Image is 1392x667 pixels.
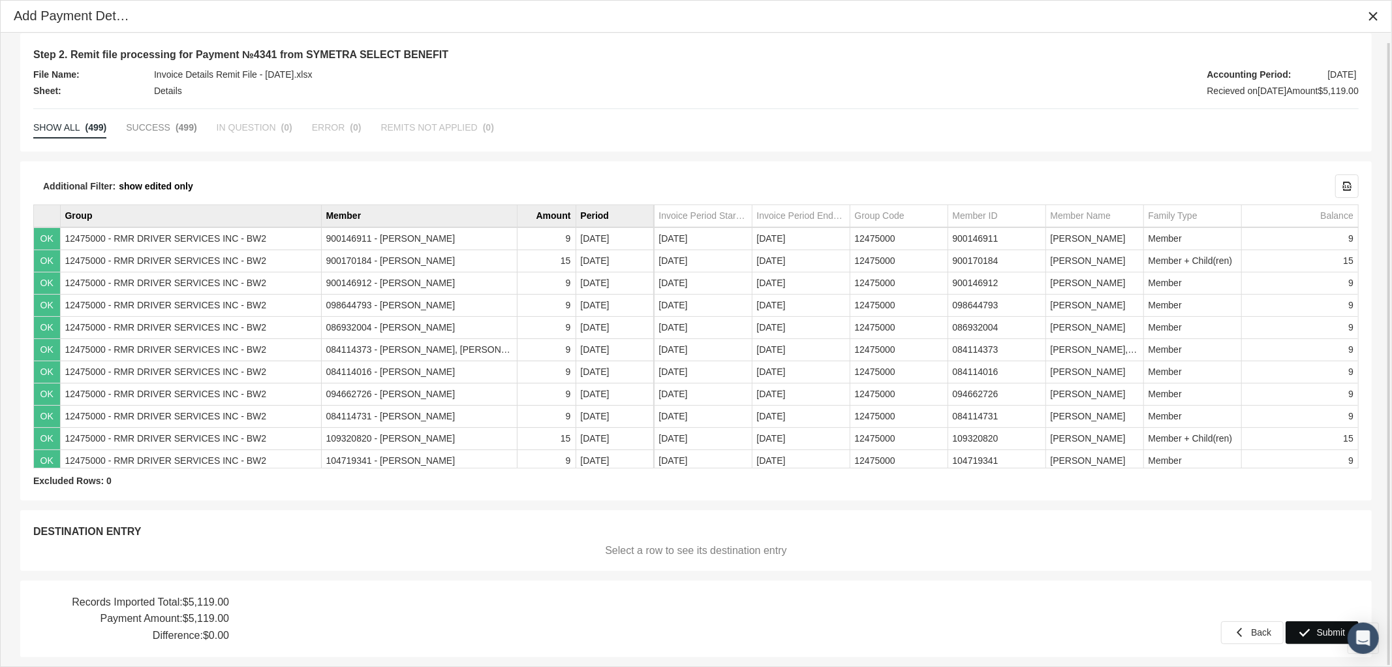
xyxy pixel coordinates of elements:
td: 12475000 - RMR DRIVER SERVICES INC - BW2 [60,361,321,383]
td: 12475000 [850,339,948,361]
td: 109320820 [948,428,1045,450]
td: [PERSON_NAME] [1045,250,1143,272]
td: [DATE] [576,250,654,272]
td: 12475000 [850,250,948,272]
td: [DATE] [576,383,654,406]
td: 098644793 - [PERSON_NAME] [321,295,517,317]
td: OK [34,383,60,406]
td: Member [1143,406,1241,428]
td: 12475000 [850,450,948,472]
div: Open Intercom Messenger [1348,623,1379,654]
td: [DATE] [576,406,654,428]
td: OK [34,250,60,272]
td: [DATE] [654,272,752,295]
td: [DATE] [752,272,850,295]
td: [DATE] [654,383,752,406]
td: 12475000 - RMR DRIVER SERVICES INC - BW2 [60,295,321,317]
td: 12475000 - RMR DRIVER SERVICES INC - BW2 [60,383,321,406]
div: Member ID [953,210,998,222]
td: 9 [517,383,576,406]
td: [DATE] [752,317,850,339]
td: 9 [517,228,576,250]
td: 12475000 [850,406,948,428]
td: [PERSON_NAME] [1045,317,1143,339]
td: 084114016 [948,361,1045,383]
td: OK [34,228,60,250]
td: Column Group Code [850,205,948,227]
b: $5,119.00 [183,596,229,608]
div: Difference: [33,627,229,644]
td: 900146912 - [PERSON_NAME] [321,272,517,295]
td: [DATE] [752,383,850,406]
span: (499) [176,122,197,133]
td: Member [1143,383,1241,406]
div: Excluded Rows: 0 [33,475,1359,487]
td: 900146911 - [PERSON_NAME] [321,228,517,250]
td: [DATE] [576,428,654,450]
td: Member + Child(ren) [1143,428,1241,450]
td: [DATE] [752,361,850,383]
td: 12475000 - RMR DRIVER SERVICES INC - BW2 [60,228,321,250]
td: 12475000 [850,317,948,339]
div: Family Type [1149,210,1198,222]
td: OK [34,295,60,317]
div: Member [326,210,362,222]
div: Close [1361,5,1385,28]
td: [DATE] [576,228,654,250]
td: [PERSON_NAME] [1045,361,1143,383]
td: 9 [1241,339,1358,361]
td: 109320820 - [PERSON_NAME] [321,428,517,450]
td: 104719341 - [PERSON_NAME] [321,450,517,472]
td: 12475000 - RMR DRIVER SERVICES INC - BW2 [60,450,321,472]
td: Column Family Type [1143,205,1241,227]
td: 9 [517,450,576,472]
td: [DATE] [654,228,752,250]
td: [PERSON_NAME] [1045,272,1143,295]
td: 12475000 - RMR DRIVER SERVICES INC - BW2 [60,339,321,361]
td: 12475000 - RMR DRIVER SERVICES INC - BW2 [60,250,321,272]
span: Back [1251,627,1271,638]
div: Export all data to Excel [1335,174,1359,198]
td: Member [1143,361,1241,383]
td: OK [34,317,60,339]
div: Add Payment Details [14,7,134,25]
td: 9 [517,317,576,339]
td: Column Member [321,205,517,227]
td: OK [34,428,60,450]
td: 12475000 - RMR DRIVER SERVICES INC - BW2 [60,428,321,450]
td: Member [1143,228,1241,250]
td: Column Invoice Period Start Date [654,205,752,227]
td: [DATE] [752,228,850,250]
td: [DATE] [576,361,654,383]
span: (0) [350,122,361,133]
td: Column Member Name [1045,205,1143,227]
td: OK [34,361,60,383]
td: 094662726 [948,383,1045,406]
td: 9 [517,295,576,317]
td: [DATE] [654,428,752,450]
td: [DATE] [654,317,752,339]
td: 900170184 - [PERSON_NAME] [321,250,517,272]
span: Accounting Period: [1207,67,1322,83]
td: 12475000 - RMR DRIVER SERVICES INC - BW2 [60,272,321,295]
td: 086932004 - [PERSON_NAME] [321,317,517,339]
td: 15 [1241,428,1358,450]
span: Sheet: [33,83,147,99]
span: REMITS NOT APPLIED [380,122,477,133]
td: 084114373 - [PERSON_NAME], [PERSON_NAME] D [321,339,517,361]
span: Recieved on Amount [1207,86,1359,96]
td: 9 [1241,228,1358,250]
td: 15 [1241,250,1358,272]
td: 9 [517,361,576,383]
td: 9 [1241,272,1358,295]
td: 9 [1241,383,1358,406]
td: 084114731 - [PERSON_NAME] [321,406,517,428]
td: [DATE] [752,450,850,472]
td: Column Invoice Period End Date [752,205,850,227]
td: [PERSON_NAME] [1045,383,1143,406]
b: $5,119.00 [183,613,229,624]
td: 12475000 [850,428,948,450]
td: [PERSON_NAME] [1045,406,1143,428]
td: 9 [1241,406,1358,428]
td: [DATE] [576,317,654,339]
